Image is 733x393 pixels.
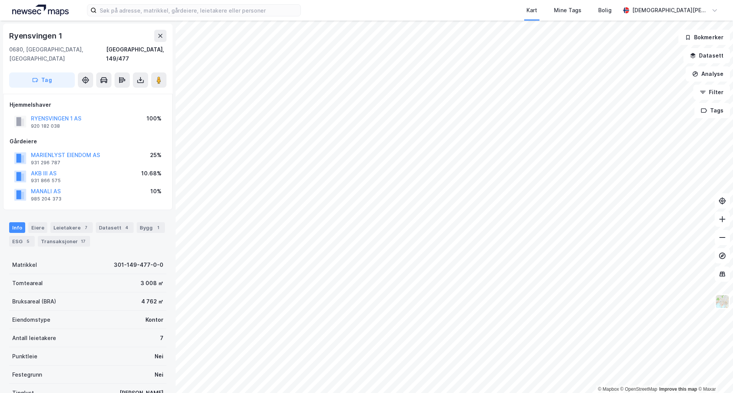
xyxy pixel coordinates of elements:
[9,222,25,233] div: Info
[12,5,69,16] img: logo.a4113a55bc3d86da70a041830d287a7e.svg
[141,297,163,306] div: 4 762 ㎡
[150,151,161,160] div: 25%
[9,30,63,42] div: Ryensvingen 1
[155,352,163,361] div: Nei
[24,237,32,245] div: 5
[694,103,730,118] button: Tags
[9,45,106,63] div: 0680, [GEOGRAPHIC_DATA], [GEOGRAPHIC_DATA]
[12,334,56,343] div: Antall leietakere
[598,387,619,392] a: Mapbox
[659,387,697,392] a: Improve this map
[12,260,37,269] div: Matrikkel
[50,222,93,233] div: Leietakere
[147,114,161,123] div: 100%
[141,169,161,178] div: 10.68%
[12,297,56,306] div: Bruksareal (BRA)
[598,6,612,15] div: Bolig
[12,279,43,288] div: Tomteareal
[695,356,733,393] div: Kontrollprogram for chat
[96,222,134,233] div: Datasett
[678,30,730,45] button: Bokmerker
[715,294,730,309] img: Z
[79,237,87,245] div: 17
[145,315,163,324] div: Kontor
[12,370,42,379] div: Festegrunn
[526,6,537,15] div: Kart
[620,387,657,392] a: OpenStreetMap
[686,66,730,82] button: Analyse
[9,72,75,88] button: Tag
[683,48,730,63] button: Datasett
[693,85,730,100] button: Filter
[82,224,90,231] div: 7
[554,6,581,15] div: Mine Tags
[12,315,50,324] div: Eiendomstype
[28,222,47,233] div: Eiere
[31,196,61,202] div: 985 204 373
[10,100,166,109] div: Hjemmelshaver
[31,123,60,129] div: 920 182 038
[114,260,163,269] div: 301-149-477-0-0
[123,224,131,231] div: 4
[38,236,90,247] div: Transaksjoner
[150,187,161,196] div: 10%
[140,279,163,288] div: 3 008 ㎡
[632,6,709,15] div: [DEMOGRAPHIC_DATA][PERSON_NAME]
[106,45,166,63] div: [GEOGRAPHIC_DATA], 149/477
[97,5,300,16] input: Søk på adresse, matrikkel, gårdeiere, leietakere eller personer
[10,137,166,146] div: Gårdeiere
[31,178,61,184] div: 931 866 575
[9,236,35,247] div: ESG
[137,222,165,233] div: Bygg
[695,356,733,393] iframe: Chat Widget
[31,160,60,166] div: 931 296 787
[12,352,37,361] div: Punktleie
[154,224,162,231] div: 1
[155,370,163,379] div: Nei
[160,334,163,343] div: 7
